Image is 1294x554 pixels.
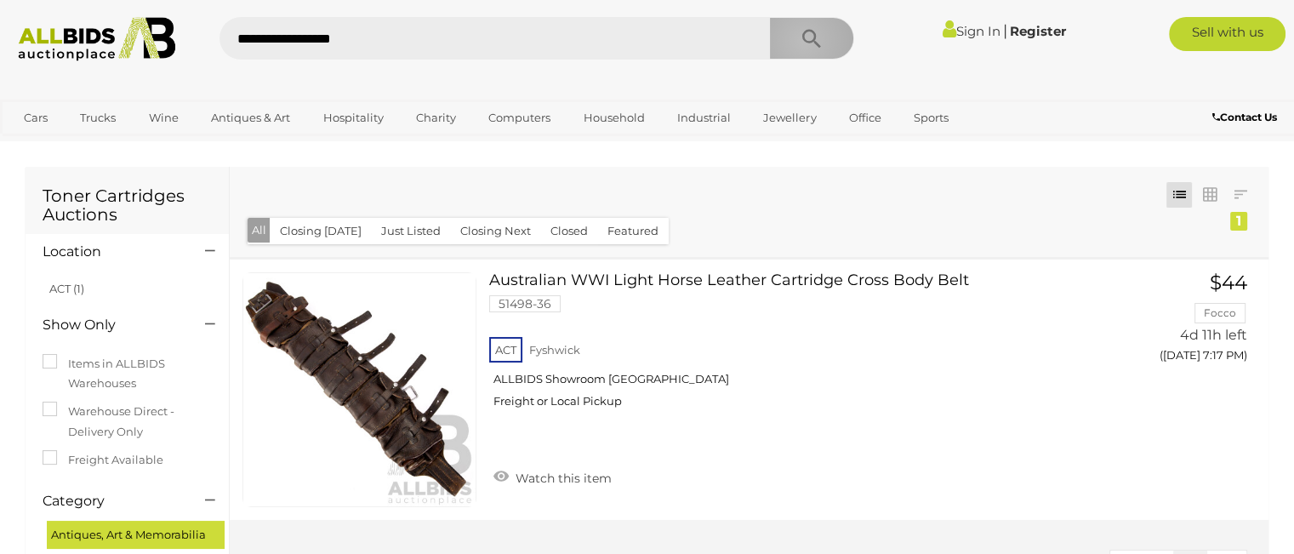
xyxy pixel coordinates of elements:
[43,244,180,260] h4: Location
[838,104,892,132] a: Office
[270,218,372,244] button: Closing [DATE]
[597,218,669,244] button: Featured
[573,104,656,132] a: Household
[69,104,127,132] a: Trucks
[200,104,301,132] a: Antiques & Art
[405,104,467,132] a: Charity
[371,218,451,244] button: Just Listed
[43,317,180,333] h4: Show Only
[769,17,854,60] button: Search
[903,104,960,132] a: Sports
[43,494,180,509] h4: Category
[1002,21,1006,40] span: |
[13,104,59,132] a: Cars
[1212,108,1281,127] a: Contact Us
[502,272,1082,421] a: Australian WWI Light Horse Leather Cartridge Cross Body Belt 51498-36 ACT Fyshwick ALLBIDS Showro...
[1009,23,1065,39] a: Register
[1212,111,1277,123] b: Contact Us
[752,104,827,132] a: Jewellery
[13,132,156,160] a: [GEOGRAPHIC_DATA]
[43,186,212,224] h1: Toner Cartridges Auctions
[1109,272,1252,372] a: $44 Focco 4d 11h left ([DATE] 7:17 PM)
[47,521,225,549] div: Antiques, Art & Memorabilia
[450,218,541,244] button: Closing Next
[666,104,742,132] a: Industrial
[248,218,271,243] button: All
[489,464,616,489] a: Watch this item
[1230,212,1247,231] div: 1
[49,282,84,295] a: ACT (1)
[9,17,185,61] img: Allbids.com.au
[511,471,612,486] span: Watch this item
[43,354,212,394] label: Items in ALLBIDS Warehouses
[312,104,395,132] a: Hospitality
[1210,271,1247,294] span: $44
[138,104,190,132] a: Wine
[477,104,561,132] a: Computers
[43,402,212,442] label: Warehouse Direct - Delivery Only
[43,450,163,470] label: Freight Available
[942,23,1000,39] a: Sign In
[1169,17,1285,51] a: Sell with us
[540,218,598,244] button: Closed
